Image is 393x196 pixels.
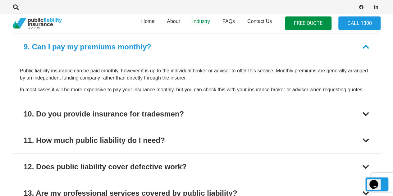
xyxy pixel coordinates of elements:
a: Home [135,12,161,34]
a: Facebook [357,3,366,11]
button: 10. Do you provide insurance for tradesmen? [12,101,381,127]
p: Public liability insurance can be paid monthly, however it is up to the individual broker or advi... [20,67,373,81]
span: Industry [192,19,210,24]
a: Contact Us [241,12,278,34]
button: 12. Does public liability cover defective work? [12,154,381,180]
p: In most cases it will be more expensive to pay your insurance monthly, but you can check this wit... [20,86,373,93]
a: Industry [186,12,216,34]
a: FREE QUOTE [285,16,331,30]
div: 9. Can I pay my premiums monthly? [24,41,151,52]
span: Contact Us [247,19,272,24]
a: About [161,12,186,34]
a: Search [10,4,22,10]
span: FAQs [222,19,235,24]
button: 9. Can I pay my premiums monthly? [12,34,381,60]
a: Call 1300 [338,16,381,30]
a: LinkedIn [372,3,381,11]
iframe: chat widget [367,171,387,190]
span: Home [141,19,154,24]
button: 11. How much public liability do I need? [12,127,381,153]
a: pli_logotransparent [12,18,62,29]
span: About [167,19,180,24]
a: FAQs [216,12,241,34]
div: 10. Do you provide insurance for tradesmen? [24,108,184,120]
div: 11. How much public liability do I need? [24,135,165,146]
div: 12. Does public liability cover defective work? [24,161,186,172]
a: Back to top [365,177,388,191]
